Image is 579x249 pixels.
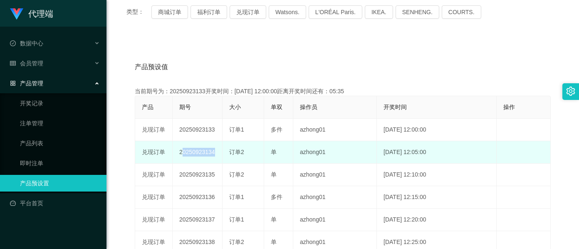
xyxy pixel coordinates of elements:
[28,0,53,27] h1: 代理端
[271,216,277,223] span: 单
[173,186,223,209] td: 20250923136
[566,87,575,96] i: 图标: setting
[10,60,16,66] i: 图标: table
[229,194,244,200] span: 订单1
[20,155,100,172] a: 即时注单
[229,171,244,178] span: 订单2
[229,126,244,133] span: 订单1
[191,5,227,19] button: 福利订单
[293,186,377,209] td: azhong01
[271,171,277,178] span: 单
[396,5,439,19] button: SENHENG.
[135,87,551,96] div: 当前期号为：20250923133开奖时间：[DATE] 12:00:00距离开奖时间还有：05:35
[10,60,43,67] span: 会员管理
[271,239,277,245] span: 单
[293,119,377,141] td: azhong01
[20,115,100,132] a: 注单管理
[271,126,282,133] span: 多件
[293,209,377,231] td: azhong01
[293,141,377,164] td: azhong01
[10,80,16,86] i: 图标: appstore-o
[503,104,515,110] span: 操作
[229,149,244,155] span: 订单2
[10,40,43,47] span: 数据中心
[271,104,282,110] span: 单双
[229,239,244,245] span: 订单2
[10,195,100,212] a: 图标: dashboard平台首页
[300,104,317,110] span: 操作员
[10,8,23,20] img: logo.9652507e.png
[151,5,188,19] button: 商城订单
[384,104,407,110] span: 开奖时间
[135,62,168,72] span: 产品预设值
[269,5,306,19] button: Watsons.
[142,104,153,110] span: 产品
[173,141,223,164] td: 20250923134
[126,5,151,19] span: 类型：
[173,119,223,141] td: 20250923133
[293,164,377,186] td: azhong01
[20,175,100,192] a: 产品预设置
[173,209,223,231] td: 20250923137
[229,104,241,110] span: 大小
[377,209,497,231] td: [DATE] 12:20:00
[309,5,362,19] button: L'ORÉAL Paris.
[135,164,173,186] td: 兑现订单
[135,209,173,231] td: 兑现订单
[377,119,497,141] td: [DATE] 12:00:00
[135,141,173,164] td: 兑现订单
[135,119,173,141] td: 兑现订单
[271,149,277,155] span: 单
[10,80,43,87] span: 产品管理
[10,10,53,17] a: 代理端
[10,40,16,46] i: 图标: check-circle-o
[230,5,266,19] button: 兑现订单
[135,186,173,209] td: 兑现订单
[229,216,244,223] span: 订单1
[179,104,191,110] span: 期号
[20,135,100,152] a: 产品列表
[377,164,497,186] td: [DATE] 12:10:00
[271,194,282,200] span: 多件
[20,95,100,112] a: 开奖记录
[173,164,223,186] td: 20250923135
[365,5,393,19] button: IKEA.
[442,5,481,19] button: COURTS.
[377,141,497,164] td: [DATE] 12:05:00
[377,186,497,209] td: [DATE] 12:15:00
